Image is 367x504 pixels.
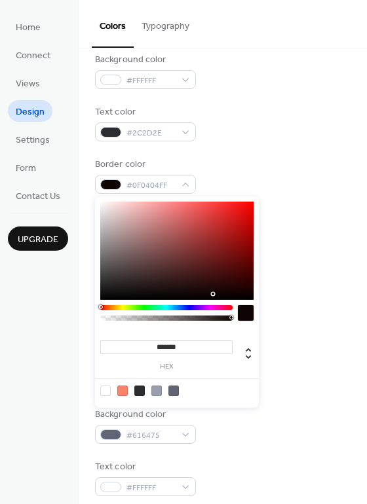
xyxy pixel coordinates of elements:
span: #2C2D2E [126,126,175,140]
span: Home [16,21,41,35]
span: Settings [16,134,50,147]
div: rgb(251, 131, 104) [117,386,128,396]
a: Connect [8,44,58,65]
span: Contact Us [16,190,60,204]
span: Form [16,162,36,175]
a: Contact Us [8,185,68,206]
button: Upgrade [8,226,68,251]
div: rgb(155, 158, 172) [151,386,162,396]
span: Design [16,105,45,119]
a: Settings [8,128,58,150]
span: Views [16,77,40,91]
div: Border color [95,158,193,171]
div: rgb(44, 45, 46) [134,386,145,396]
a: Views [8,72,48,94]
a: Home [8,16,48,37]
a: Design [8,100,52,122]
div: Text color [95,105,193,119]
div: rgb(97, 100, 117) [168,386,179,396]
span: #FFFFFF [126,74,175,88]
span: Upgrade [18,233,58,247]
span: #0F0404FF [126,179,175,192]
span: #616475 [126,429,175,442]
div: rgb(255, 255, 255) [100,386,111,396]
div: Text color [95,460,193,474]
label: hex [100,363,233,370]
span: Connect [16,49,50,63]
div: Background color [95,408,193,422]
span: #FFFFFF [126,481,175,495]
div: Background color [95,53,193,67]
a: Form [8,156,44,178]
